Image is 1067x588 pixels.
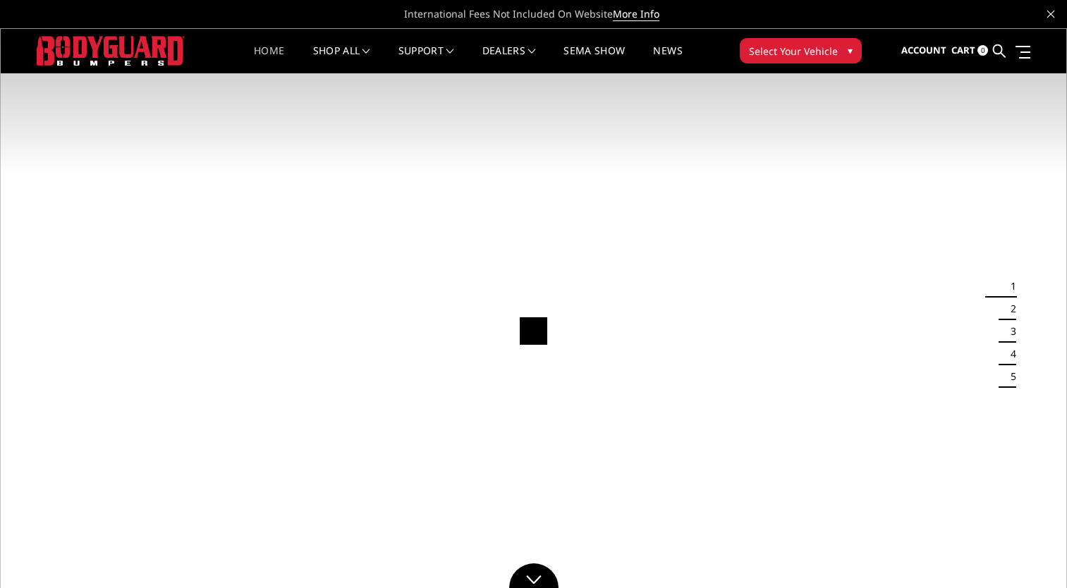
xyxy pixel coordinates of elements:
a: Home [254,46,284,73]
a: Support [398,46,454,73]
button: 4 of 5 [1002,343,1016,365]
button: Select Your Vehicle [740,38,862,63]
a: shop all [313,46,370,73]
span: Select Your Vehicle [749,44,838,59]
span: 0 [977,45,988,56]
a: More Info [613,7,659,21]
span: ▾ [848,43,853,58]
a: News [653,46,682,73]
a: Dealers [482,46,536,73]
a: Account [901,32,946,70]
button: 2 of 5 [1002,298,1016,320]
a: Click to Down [509,563,559,588]
a: Cart 0 [951,32,988,70]
button: 1 of 5 [1002,275,1016,298]
a: SEMA Show [563,46,625,73]
img: BODYGUARD BUMPERS [37,36,185,65]
button: 5 of 5 [1002,365,1016,388]
span: Account [901,44,946,56]
span: Cart [951,44,975,56]
button: 3 of 5 [1002,320,1016,343]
